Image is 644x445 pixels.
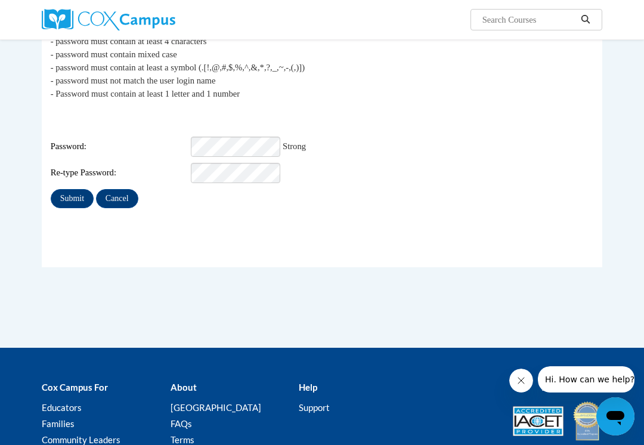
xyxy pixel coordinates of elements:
[171,418,192,429] a: FAQs
[538,366,634,393] iframe: Message from company
[513,406,563,436] img: Accredited IACET® Provider
[509,369,533,393] iframe: Close message
[171,402,261,413] a: [GEOGRAPHIC_DATA]
[42,402,82,413] a: Educators
[51,140,189,153] span: Password:
[42,382,108,393] b: Cox Campus For
[42,9,175,30] img: Cox Campus
[596,397,634,435] iframe: Button to launch messaging window
[299,382,317,393] b: Help
[51,36,305,98] span: - password must contain at least 4 characters - password must contain mixed case - password must ...
[171,382,197,393] b: About
[299,402,330,413] a: Support
[481,13,577,27] input: Search Courses
[42,434,120,445] a: Community Leaders
[96,189,138,208] input: Cancel
[42,418,75,429] a: Families
[283,141,306,151] span: Strong
[572,400,602,442] img: IDA® Accredited
[42,9,216,30] a: Cox Campus
[577,13,595,27] button: Search
[51,189,94,208] input: Submit
[51,166,189,180] span: Re-type Password:
[171,434,194,445] a: Terms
